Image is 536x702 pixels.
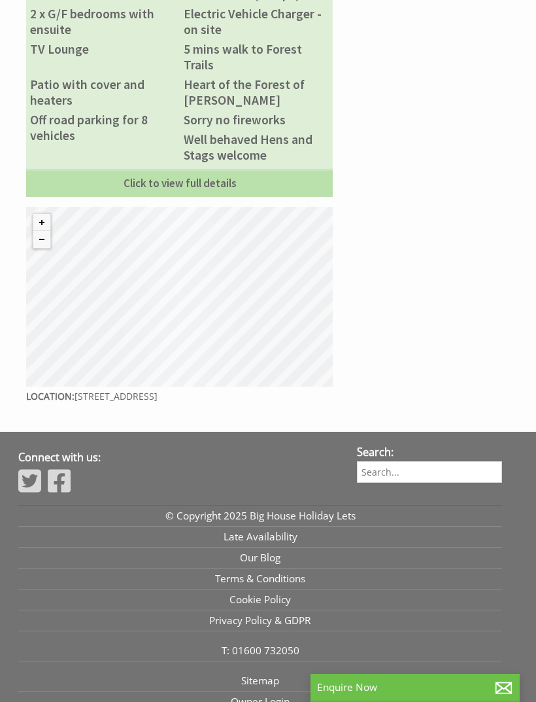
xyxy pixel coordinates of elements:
li: 2 x G/F bedrooms with ensuite [26,4,180,39]
a: T: 01600 732050 [18,641,502,661]
canvas: Map [26,207,333,387]
li: Electric Vehicle Charger - on site [180,4,333,39]
a: Late Availability [18,527,502,548]
a: Privacy Policy & GDPR [18,610,502,631]
button: Zoom out [33,231,50,248]
p: Enquire Now [317,680,513,694]
p: [STREET_ADDRESS] [26,387,333,406]
li: Off road parking for 8 vehicles [26,110,180,145]
li: Heart of the Forest of [PERSON_NAME] [180,75,333,110]
a: © Copyright 2025 Big House Holiday Lets [18,506,502,527]
a: Terms & Conditions [18,569,502,589]
img: Facebook [48,468,71,494]
li: Well behaved Hens and Stags welcome [180,130,333,165]
strong: Location: [26,390,75,402]
a: Our Blog [18,548,502,569]
a: Sitemap [18,671,502,692]
a: Cookie Policy [18,589,502,610]
li: Patio with cover and heaters [26,75,180,110]
input: Search... [357,461,502,483]
h3: Connect with us: [18,450,347,465]
button: Zoom in [33,214,50,231]
img: Twitter [18,468,41,494]
h3: Search: [357,445,502,459]
a: Click to view full details [26,169,333,197]
li: Sorry no fireworks [180,110,333,130]
li: 5 mins walk to Forest Trails [180,39,333,75]
li: TV Lounge [26,39,180,59]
